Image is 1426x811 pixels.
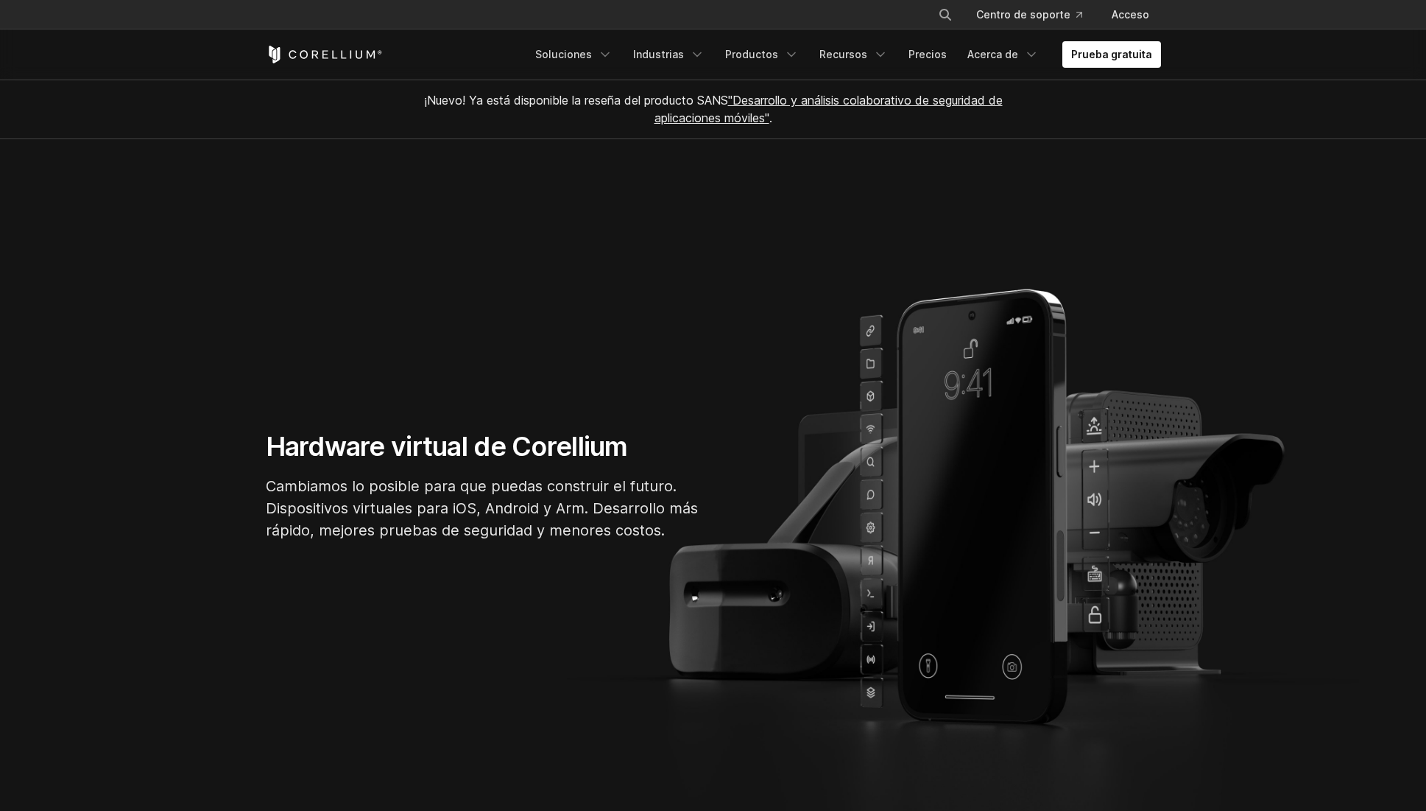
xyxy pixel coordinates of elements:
[633,48,684,60] font: Industrias
[908,48,947,60] font: Precios
[976,8,1070,21] font: Centro de soporte
[1112,8,1149,21] font: Acceso
[535,48,592,60] font: Soluciones
[654,93,1003,125] a: "Desarrollo y análisis colaborativo de seguridad de aplicaciones móviles"
[1071,48,1152,60] font: Prueba gratuita
[266,430,628,463] font: Hardware virtual de Corellium
[920,1,1161,28] div: Menú de navegación
[266,46,383,63] a: Página de inicio de Corellium
[424,93,728,108] font: ¡Nuevo! Ya está disponible la reseña del producto SANS
[967,48,1018,60] font: Acerca de
[932,1,959,28] button: Buscar
[819,48,867,60] font: Recursos
[769,110,772,125] font: .
[266,477,698,539] font: Cambiamos lo posible para que puedas construir el futuro. Dispositivos virtuales para iOS, Androi...
[526,41,1161,68] div: Menú de navegación
[725,48,778,60] font: Productos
